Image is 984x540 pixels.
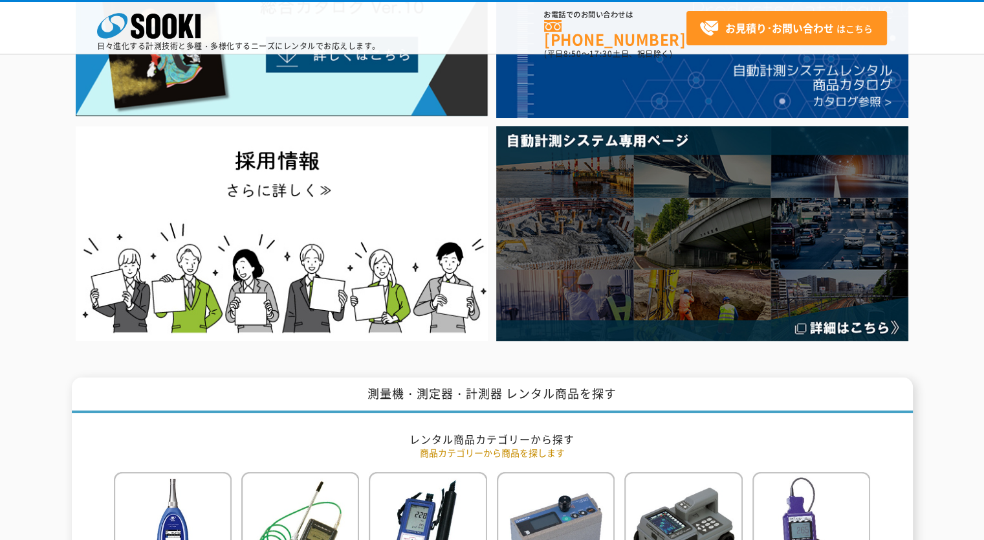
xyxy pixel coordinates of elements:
h1: 測量機・測定器・計測器 レンタル商品を探す [72,377,913,413]
span: お電話でのお問い合わせは [544,11,686,19]
img: SOOKI recruit [76,126,488,341]
img: 自動計測システム専用ページ [496,126,908,341]
span: 17:30 [589,48,613,60]
span: はこちら [699,19,873,38]
a: [PHONE_NUMBER] [544,20,686,47]
span: (平日 ～ 土日、祝日除く) [544,48,672,60]
p: 日々進化する計測技術と多種・多様化するニーズにレンタルでお応えします。 [97,42,380,50]
p: 商品カテゴリーから商品を探します [114,446,871,460]
span: 8:50 [563,48,582,60]
strong: お見積り･お問い合わせ [725,20,834,36]
h2: レンタル商品カテゴリーから探す [114,433,871,446]
a: お見積り･お問い合わせはこちら [686,11,887,45]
